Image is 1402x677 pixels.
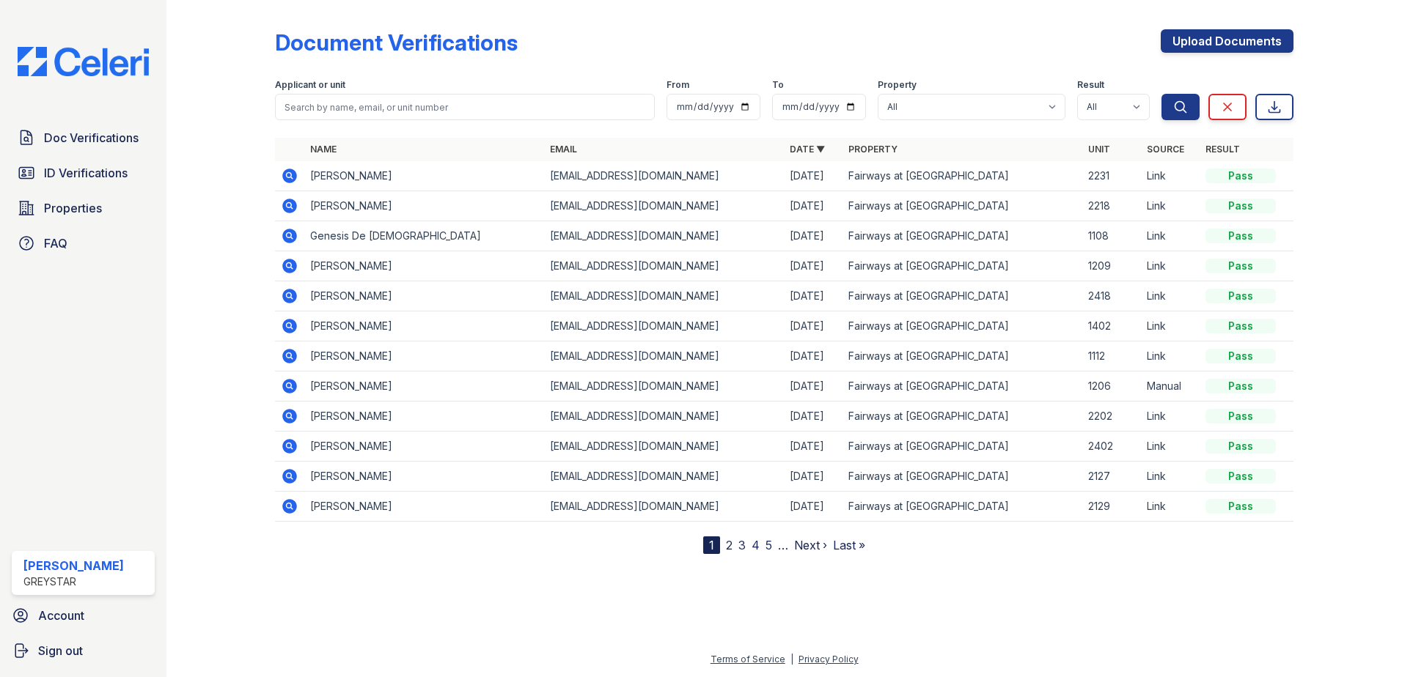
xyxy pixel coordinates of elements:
td: [EMAIL_ADDRESS][DOMAIN_NAME] [544,281,784,311]
td: [DATE] [784,221,843,251]
a: 3 [738,538,746,552]
td: [DATE] [784,402,843,432]
td: [EMAIL_ADDRESS][DOMAIN_NAME] [544,341,784,371]
span: … [778,536,788,554]
a: Terms of Service [711,654,785,665]
td: Fairways at [GEOGRAPHIC_DATA] [843,371,1082,402]
label: Result [1077,79,1104,91]
td: 2127 [1082,462,1141,492]
div: Pass [1205,439,1276,454]
div: Pass [1205,289,1276,303]
td: Link [1141,251,1200,281]
span: Account [38,607,84,624]
a: Doc Verifications [12,123,155,152]
td: [PERSON_NAME] [304,492,544,522]
td: [DATE] [784,251,843,281]
a: ID Verifications [12,158,155,188]
a: Result [1205,144,1240,155]
td: 1108 [1082,221,1141,251]
td: [PERSON_NAME] [304,462,544,492]
div: [PERSON_NAME] [23,557,124,574]
a: 4 [752,538,760,552]
td: [PERSON_NAME] [304,191,544,221]
a: Next › [794,538,827,552]
td: [DATE] [784,371,843,402]
td: [DATE] [784,462,843,492]
td: Link [1141,281,1200,311]
a: Unit [1088,144,1110,155]
span: Sign out [38,642,83,659]
div: Pass [1205,199,1276,213]
td: Manual [1141,371,1200,402]
a: Property [848,144,898,155]
div: Pass [1205,259,1276,273]
div: 1 [703,536,720,554]
td: Fairways at [GEOGRAPHIC_DATA] [843,402,1082,432]
td: [DATE] [784,281,843,311]
td: [PERSON_NAME] [304,311,544,341]
td: [EMAIL_ADDRESS][DOMAIN_NAME] [544,402,784,432]
span: Doc Verifications [44,129,139,147]
a: Last » [833,538,865,552]
td: [DATE] [784,191,843,221]
td: [EMAIL_ADDRESS][DOMAIN_NAME] [544,492,784,522]
td: [DATE] [784,492,843,522]
span: ID Verifications [44,164,128,182]
td: [EMAIL_ADDRESS][DOMAIN_NAME] [544,191,784,221]
td: Fairways at [GEOGRAPHIC_DATA] [843,432,1082,462]
td: 1112 [1082,341,1141,371]
div: | [790,654,793,665]
td: Fairways at [GEOGRAPHIC_DATA] [843,492,1082,522]
a: Date ▼ [790,144,825,155]
td: Fairways at [GEOGRAPHIC_DATA] [843,281,1082,311]
td: [DATE] [784,311,843,341]
td: [EMAIL_ADDRESS][DOMAIN_NAME] [544,161,784,191]
span: Properties [44,199,102,217]
td: Link [1141,161,1200,191]
td: [EMAIL_ADDRESS][DOMAIN_NAME] [544,221,784,251]
td: [EMAIL_ADDRESS][DOMAIN_NAME] [544,462,784,492]
td: [EMAIL_ADDRESS][DOMAIN_NAME] [544,311,784,341]
td: 2231 [1082,161,1141,191]
td: [PERSON_NAME] [304,281,544,311]
label: To [772,79,784,91]
td: Fairways at [GEOGRAPHIC_DATA] [843,161,1082,191]
td: [PERSON_NAME] [304,341,544,371]
a: Sign out [6,636,161,665]
td: [EMAIL_ADDRESS][DOMAIN_NAME] [544,371,784,402]
td: [DATE] [784,432,843,462]
td: Link [1141,402,1200,432]
td: Link [1141,341,1200,371]
input: Search by name, email, or unit number [275,94,655,120]
div: Pass [1205,409,1276,423]
td: 2418 [1082,281,1141,311]
td: [EMAIL_ADDRESS][DOMAIN_NAME] [544,432,784,462]
td: Link [1141,432,1200,462]
td: Fairways at [GEOGRAPHIC_DATA] [843,311,1082,341]
a: 2 [726,538,733,552]
div: Pass [1205,469,1276,484]
a: FAQ [12,229,155,258]
label: Applicant or unit [275,79,345,91]
img: CE_Logo_Blue-a8612792a0a2168367f1c8372b55b34899dd931a85d93a1a3d3e32e68fde9ad4.png [6,47,161,76]
td: [PERSON_NAME] [304,371,544,402]
a: Name [310,144,337,155]
div: Pass [1205,319,1276,333]
td: Genesis De [DEMOGRAPHIC_DATA] [304,221,544,251]
td: Link [1141,311,1200,341]
td: 2202 [1082,402,1141,432]
a: Privacy Policy [799,654,859,665]
td: Fairways at [GEOGRAPHIC_DATA] [843,462,1082,492]
td: [DATE] [784,341,843,371]
td: Link [1141,492,1200,522]
td: [PERSON_NAME] [304,251,544,281]
td: [EMAIL_ADDRESS][DOMAIN_NAME] [544,251,784,281]
div: Pass [1205,499,1276,514]
td: 1209 [1082,251,1141,281]
td: [PERSON_NAME] [304,432,544,462]
label: From [667,79,689,91]
div: Document Verifications [275,29,518,56]
td: Link [1141,191,1200,221]
label: Property [878,79,917,91]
